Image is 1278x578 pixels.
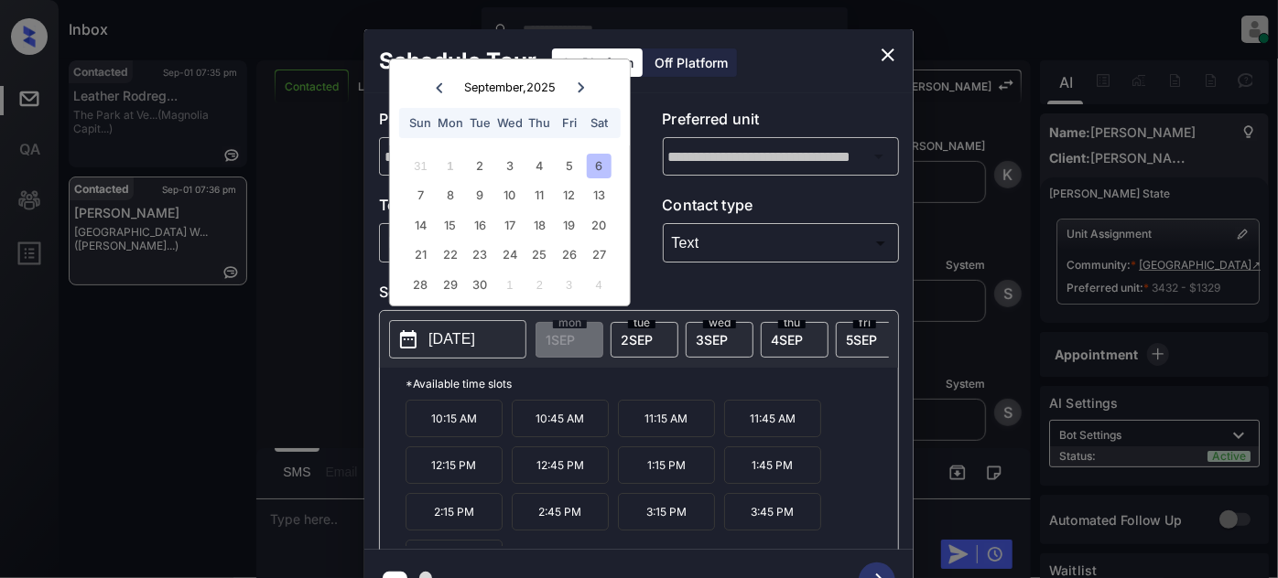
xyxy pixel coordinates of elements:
[724,493,821,530] p: 3:45 PM
[406,368,898,400] p: *Available time slots
[408,273,433,297] div: Choose Sunday, September 28th, 2025
[527,273,552,297] div: Not available Thursday, October 2nd, 2025
[771,332,803,348] span: 4 SEP
[464,80,556,94] div: September , 2025
[587,111,612,135] div: Sat
[724,446,821,484] p: 1:45 PM
[406,446,503,484] p: 12:15 PM
[527,111,552,135] div: Thu
[406,540,503,577] p: 4:15 PM
[468,273,493,297] div: Choose Tuesday, September 30th, 2025
[468,183,493,208] div: Choose Tuesday, September 9th, 2025
[587,183,612,208] div: Choose Saturday, September 13th, 2025
[663,108,900,137] p: Preferred unit
[379,108,616,137] p: Preferred community
[468,111,493,135] div: Tue
[618,446,715,484] p: 1:15 PM
[497,242,522,267] div: Choose Wednesday, September 24th, 2025
[703,317,736,328] span: wed
[557,213,581,238] div: Choose Friday, September 19th, 2025
[497,111,522,135] div: Wed
[778,317,806,328] span: thu
[497,213,522,238] div: Choose Wednesday, September 17th, 2025
[587,154,612,178] div: Choose Saturday, September 6th, 2025
[663,194,900,223] p: Contact type
[853,317,876,328] span: fri
[408,213,433,238] div: Choose Sunday, September 14th, 2025
[395,151,623,299] div: month 2025-09
[438,111,462,135] div: Mon
[618,493,715,530] p: 3:15 PM
[645,48,737,77] div: Off Platform
[870,37,906,73] button: close
[696,332,728,348] span: 3 SEP
[468,154,493,178] div: Choose Tuesday, September 2nd, 2025
[497,183,522,208] div: Choose Wednesday, September 10th, 2025
[846,332,877,348] span: 5 SEP
[686,322,753,358] div: date-select
[557,183,581,208] div: Choose Friday, September 12th, 2025
[438,213,462,238] div: Choose Monday, September 15th, 2025
[384,228,612,258] div: In Person
[527,242,552,267] div: Choose Thursday, September 25th, 2025
[557,273,581,297] div: Not available Friday, October 3rd, 2025
[408,111,433,135] div: Sun
[438,242,462,267] div: Choose Monday, September 22nd, 2025
[406,400,503,437] p: 10:15 AM
[408,242,433,267] div: Choose Sunday, September 21st, 2025
[438,183,462,208] div: Choose Monday, September 8th, 2025
[587,213,612,238] div: Choose Saturday, September 20th, 2025
[364,29,551,93] h2: Schedule Tour
[527,154,552,178] div: Choose Thursday, September 4th, 2025
[611,322,678,358] div: date-select
[468,213,493,238] div: Choose Tuesday, September 16th, 2025
[618,400,715,437] p: 11:15 AM
[389,320,526,359] button: [DATE]
[379,281,899,310] p: Select slot
[587,242,612,267] div: Choose Saturday, September 27th, 2025
[628,317,655,328] span: tue
[428,328,475,350] p: [DATE]
[512,400,609,437] p: 10:45 AM
[497,273,522,297] div: Not available Wednesday, October 1st, 2025
[557,242,581,267] div: Choose Friday, September 26th, 2025
[836,322,904,358] div: date-select
[408,183,433,208] div: Choose Sunday, September 7th, 2025
[497,154,522,178] div: Choose Wednesday, September 3rd, 2025
[438,273,462,297] div: Choose Monday, September 29th, 2025
[587,273,612,297] div: Not available Saturday, October 4th, 2025
[667,228,895,258] div: Text
[552,48,643,77] div: On Platform
[406,493,503,530] p: 2:15 PM
[438,154,462,178] div: Not available Monday, September 1st, 2025
[761,322,829,358] div: date-select
[557,154,581,178] div: Choose Friday, September 5th, 2025
[408,154,433,178] div: Not available Sunday, August 31st, 2025
[468,242,493,267] div: Choose Tuesday, September 23rd, 2025
[527,183,552,208] div: Choose Thursday, September 11th, 2025
[527,213,552,238] div: Choose Thursday, September 18th, 2025
[379,194,616,223] p: Tour type
[512,446,609,484] p: 12:45 PM
[621,332,653,348] span: 2 SEP
[512,493,609,530] p: 2:45 PM
[724,400,821,437] p: 11:45 AM
[557,111,581,135] div: Fri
